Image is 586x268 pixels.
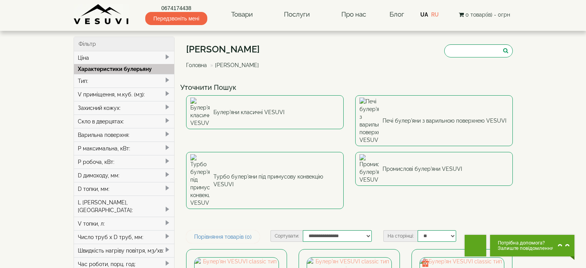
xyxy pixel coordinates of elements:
span: Передзвоніть мені [145,12,207,25]
button: 0 товар(ів) - 0грн [457,10,512,19]
div: Тип: [74,74,175,88]
button: Get Call button [465,235,486,256]
a: Блог [390,10,404,18]
a: Турбо булер'яни під примусову конвекцію VESUVI Турбо булер'яни під примусову конвекцію VESUVI [186,152,344,209]
img: Промислові булер'яни VESUVI [359,154,379,184]
div: P максимальна, кВт: [74,142,175,155]
a: RU [431,12,439,18]
label: Сортувати: [270,230,303,242]
div: V топки, л: [74,217,175,230]
div: Число труб x D труб, мм: [74,230,175,244]
span: Залиште повідомлення [498,246,554,251]
img: Печі булер'яни з варильною поверхнею VESUVI [359,98,379,144]
a: Послуги [276,6,317,24]
span: Потрібна допомога? [498,240,554,246]
span: 0 товар(ів) - 0грн [465,12,510,18]
div: Характеристики булерьяну [74,64,175,74]
div: V приміщення, м.куб. (м3): [74,88,175,101]
img: Завод VESUVI [74,4,129,25]
a: Печі булер'яни з варильною поверхнею VESUVI Печі булер'яни з варильною поверхнею VESUVI [355,95,513,146]
a: 0674174438 [145,4,207,12]
a: Головна [186,62,207,68]
div: Ціна [74,51,175,64]
div: Варильна поверхня: [74,128,175,142]
div: D топки, мм: [74,182,175,196]
a: Товари [223,6,260,24]
div: Скло в дверцятах: [74,115,175,128]
a: UA [420,12,428,18]
div: Захисний кожух: [74,101,175,115]
div: P робоча, кВт: [74,155,175,169]
h4: Уточнити Пошук [180,84,519,91]
a: Промислові булер'яни VESUVI Промислові булер'яни VESUVI [355,152,513,186]
button: Chat button [490,235,574,256]
div: Фільтр [74,37,175,51]
div: D димоходу, мм: [74,169,175,182]
h1: [PERSON_NAME] [186,44,265,54]
img: Булер'яни класичні VESUVI [190,98,210,127]
img: gift [421,259,429,267]
img: Турбо булер'яни під примусову конвекцію VESUVI [190,154,210,207]
a: Про нас [334,6,374,24]
div: Швидкість нагріву повітря, м3/хв: [74,244,175,257]
li: [PERSON_NAME] [208,61,259,69]
a: Булер'яни класичні VESUVI Булер'яни класичні VESUVI [186,95,344,129]
label: На сторінці: [383,230,418,242]
a: Порівняння товарів (0) [186,230,260,243]
div: L [PERSON_NAME], [GEOGRAPHIC_DATA]: [74,196,175,217]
